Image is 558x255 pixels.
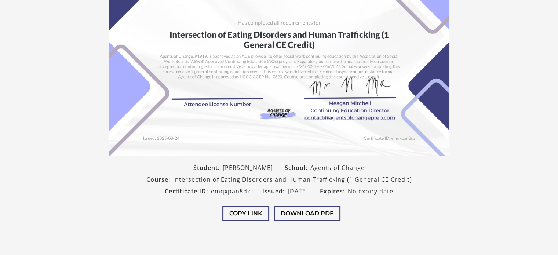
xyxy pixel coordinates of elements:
span: Student: [193,163,223,172]
span: [PERSON_NAME] [223,163,273,172]
span: Certificate ID: [165,187,211,196]
span: [DATE] [288,187,308,196]
span: School: [285,163,310,172]
button: Copy Link [222,206,269,221]
button: Download PDF [274,206,340,221]
span: Intersection of Eating Disorders and Human Trafficking (1 General CE Credit) [173,175,412,184]
span: emqxpan8dz [211,187,251,196]
span: No expiry date [348,187,393,196]
span: Issued: [262,187,288,196]
span: Expires: [320,187,348,196]
span: Agents of Change [310,163,365,172]
span: Course: [146,175,173,184]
